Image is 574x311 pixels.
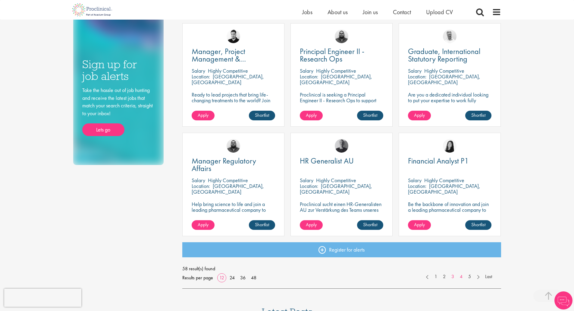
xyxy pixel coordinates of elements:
[300,201,383,218] p: Proclinical sucht einen HR-Generalisten AU zur Verstärkung des Teams unseres Kunden in [GEOGRAPHI...
[408,182,480,195] p: [GEOGRAPHIC_DATA], [GEOGRAPHIC_DATA]
[300,177,313,184] span: Salary
[357,220,383,230] a: Shortlist
[408,177,422,184] span: Salary
[465,111,491,120] a: Shortlist
[300,48,383,63] a: Principal Engineer II - Research Ops
[192,220,215,230] a: Apply
[408,73,480,86] p: [GEOGRAPHIC_DATA], [GEOGRAPHIC_DATA]
[182,242,501,257] a: Register for alerts
[443,139,456,153] img: Numhom Sudsok
[424,67,464,74] p: Highly Competitive
[208,67,248,74] p: Highly Competitive
[357,111,383,120] a: Shortlist
[182,273,213,282] span: Results per page
[424,177,464,184] p: Highly Competitive
[300,67,313,74] span: Salary
[440,273,449,280] a: 2
[300,182,372,195] p: [GEOGRAPHIC_DATA], [GEOGRAPHIC_DATA]
[227,139,240,153] img: Ashley Bennett
[408,182,426,189] span: Location:
[249,111,275,120] a: Shortlist
[192,182,210,189] span: Location:
[316,67,356,74] p: Highly Competitive
[408,156,469,166] span: Financial Analyst P1
[82,123,124,136] a: Lets go
[302,8,312,16] a: Jobs
[408,67,422,74] span: Salary
[208,177,248,184] p: Highly Competitive
[554,291,572,309] img: Chatbot
[408,111,431,120] a: Apply
[328,8,348,16] a: About us
[249,275,259,281] a: 48
[300,73,318,80] span: Location:
[192,92,275,120] p: Ready to lead projects that bring life-changing treatments to the world? Join our client at the f...
[306,221,317,228] span: Apply
[426,8,453,16] a: Upload CV
[192,46,256,71] span: Manager, Project Management & Operational Delivery
[482,273,495,280] a: Last
[192,177,205,184] span: Salary
[300,46,364,64] span: Principal Engineer II - Research Ops
[300,73,372,86] p: [GEOGRAPHIC_DATA], [GEOGRAPHIC_DATA]
[300,92,383,120] p: Proclinical is seeking a Principal Engineer II - Research Ops to support external engineering pro...
[408,220,431,230] a: Apply
[192,201,275,230] p: Help bring science to life and join a leading pharmaceutical company to play a key role in delive...
[192,73,264,86] p: [GEOGRAPHIC_DATA], [GEOGRAPHIC_DATA]
[300,182,318,189] span: Location:
[408,92,491,109] p: Are you a dedicated individual looking to put your expertise to work fully flexibly in a hybrid p...
[316,177,356,184] p: Highly Competitive
[408,46,480,64] span: Graduate, International Statutory Reporting
[192,48,275,63] a: Manager, Project Management & Operational Delivery
[238,275,248,281] a: 36
[408,201,491,224] p: Be the backbone of innovation and join a leading pharmaceutical company to help keep life-changin...
[457,273,466,280] a: 4
[300,220,323,230] a: Apply
[448,273,457,280] a: 3
[249,220,275,230] a: Shortlist
[414,112,425,118] span: Apply
[393,8,411,16] a: Contact
[192,156,256,173] span: Manager Regulatory Affairs
[82,59,155,82] h3: Sign up for job alerts
[182,264,501,273] span: 58 result(s) found
[192,67,205,74] span: Salary
[198,112,209,118] span: Apply
[227,30,240,43] img: Anderson Maldonado
[408,73,426,80] span: Location:
[4,289,81,307] iframe: reCAPTCHA
[408,157,491,165] a: Financial Analyst P1
[465,273,474,280] a: 5
[443,30,456,43] img: Joshua Bye
[192,111,215,120] a: Apply
[431,273,440,280] a: 1
[335,139,348,153] img: Felix Zimmer
[300,111,323,120] a: Apply
[198,221,209,228] span: Apply
[408,48,491,63] a: Graduate, International Statutory Reporting
[192,73,210,80] span: Location:
[335,30,348,43] img: Ashley Bennett
[217,275,226,281] a: 12
[192,182,264,195] p: [GEOGRAPHIC_DATA], [GEOGRAPHIC_DATA]
[227,275,237,281] a: 24
[414,221,425,228] span: Apply
[363,8,378,16] a: Join us
[306,112,317,118] span: Apply
[300,157,383,165] a: HR Generalist AU
[82,86,155,136] div: Take the hassle out of job hunting and receive the latest jobs that match your search criteria, s...
[465,220,491,230] a: Shortlist
[192,157,275,172] a: Manager Regulatory Affairs
[300,156,354,166] span: HR Generalist AU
